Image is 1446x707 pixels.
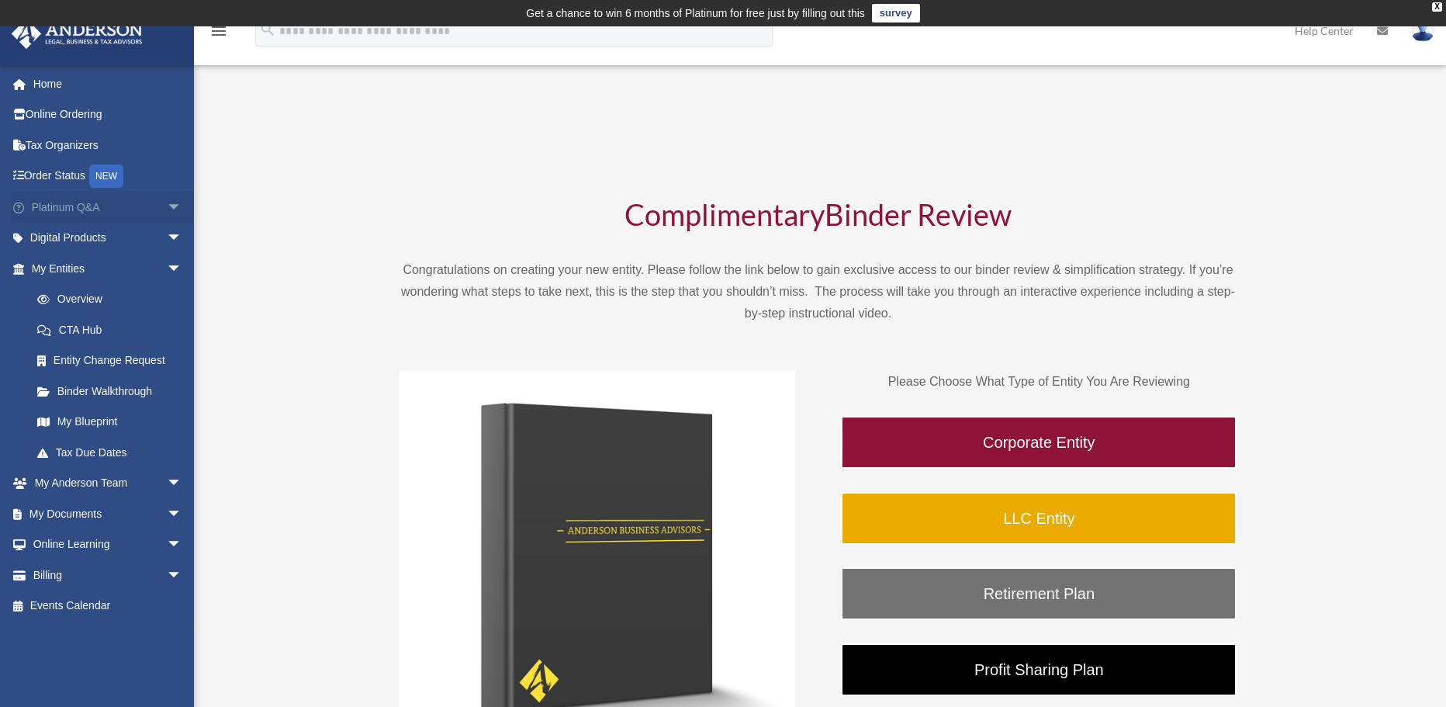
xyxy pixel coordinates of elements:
a: Retirement Plan [841,567,1237,620]
a: My Blueprint [22,407,206,438]
span: arrow_drop_down [167,468,198,500]
a: menu [209,27,228,40]
img: Anderson Advisors Platinum Portal [7,19,147,49]
a: Digital Productsarrow_drop_down [11,223,206,254]
div: close [1432,2,1442,12]
img: User Pic [1411,19,1434,42]
a: Events Calendar [11,591,206,622]
span: arrow_drop_down [167,192,198,224]
span: Complimentary [624,196,825,232]
p: Congratulations on creating your new entity. Please follow the link below to gain exclusive acces... [400,259,1237,324]
span: arrow_drop_down [167,253,198,285]
a: Home [11,68,206,99]
a: Profit Sharing Plan [841,643,1237,696]
a: Online Ordering [11,99,206,130]
a: Online Learningarrow_drop_down [11,529,206,560]
a: CTA Hub [22,314,206,345]
a: Billingarrow_drop_down [11,560,206,591]
span: arrow_drop_down [167,529,198,561]
a: My Documentsarrow_drop_down [11,498,206,529]
a: Binder Walkthrough [22,376,198,407]
span: arrow_drop_down [167,560,198,591]
p: Please Choose What Type of Entity You Are Reviewing [841,371,1237,393]
span: Binder Review [825,196,1012,232]
a: Tax Due Dates [22,437,206,468]
i: search [259,21,276,38]
span: arrow_drop_down [167,498,198,530]
div: NEW [89,165,123,188]
a: LLC Entity [841,492,1237,545]
a: Platinum Q&Aarrow_drop_down [11,192,206,223]
a: Entity Change Request [22,345,206,376]
a: My Anderson Teamarrow_drop_down [11,468,206,499]
a: Corporate Entity [841,416,1237,469]
a: Order StatusNEW [11,161,206,192]
div: Get a chance to win 6 months of Platinum for free just by filling out this [526,4,865,23]
a: Overview [22,284,206,315]
a: My Entitiesarrow_drop_down [11,253,206,284]
i: menu [209,22,228,40]
a: Tax Organizers [11,130,206,161]
span: arrow_drop_down [167,223,198,255]
a: survey [872,4,920,23]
